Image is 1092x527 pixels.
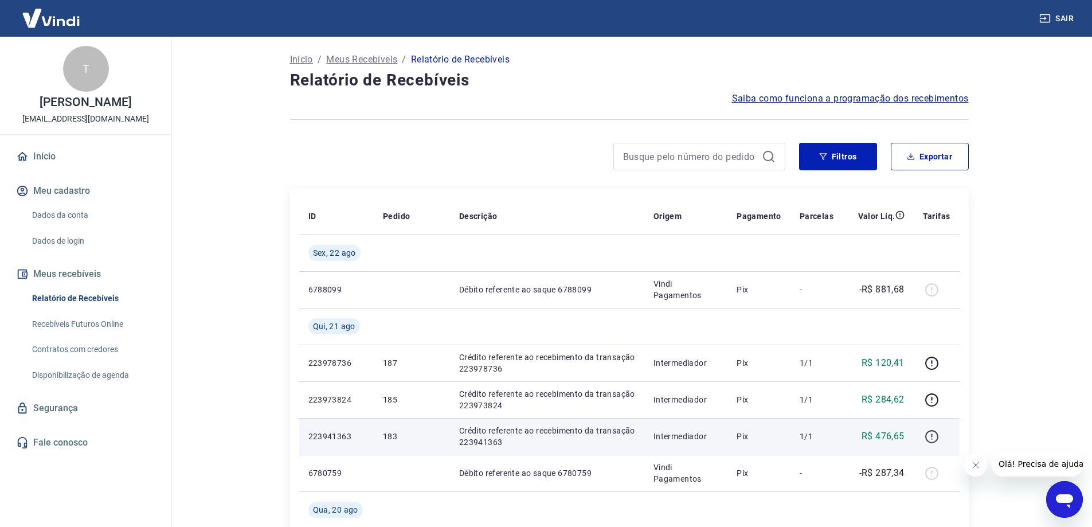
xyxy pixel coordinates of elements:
p: 1/1 [800,431,833,442]
a: Contratos com credores [28,338,158,361]
p: Origem [653,210,682,222]
p: -R$ 881,68 [859,283,905,296]
iframe: Fechar mensagem [964,454,987,477]
p: Vindi Pagamentos [653,278,718,301]
div: T [63,46,109,92]
p: 223941363 [308,431,365,442]
a: Fale conosco [14,430,158,455]
p: Crédito referente ao recebimento da transação 223941363 [459,425,635,448]
p: / [318,53,322,67]
button: Meu cadastro [14,178,158,204]
p: 1/1 [800,394,833,405]
a: Meus Recebíveis [326,53,397,67]
p: Relatório de Recebíveis [411,53,510,67]
p: - [800,284,833,295]
span: Olá! Precisa de ajuda? [7,8,96,17]
p: 183 [383,431,441,442]
button: Exportar [891,143,969,170]
p: Pix [737,357,781,369]
span: Qui, 21 ago [313,321,355,332]
p: Vindi Pagamentos [653,462,718,485]
a: Recebíveis Futuros Online [28,313,158,336]
p: Pagamento [737,210,781,222]
p: 223973824 [308,394,365,405]
button: Filtros [799,143,877,170]
p: Intermediador [653,357,718,369]
button: Meus recebíveis [14,261,158,287]
p: Pix [737,284,781,295]
p: Intermediador [653,394,718,405]
button: Sair [1037,8,1078,29]
p: Débito referente ao saque 6788099 [459,284,635,295]
iframe: Botão para abrir a janela de mensagens [1046,481,1083,518]
p: [EMAIL_ADDRESS][DOMAIN_NAME] [22,113,149,125]
p: Crédito referente ao recebimento da transação 223973824 [459,388,635,411]
a: Início [14,144,158,169]
a: Disponibilização de agenda [28,364,158,387]
p: R$ 120,41 [862,356,905,370]
p: ID [308,210,316,222]
p: 185 [383,394,441,405]
p: [PERSON_NAME] [40,96,131,108]
a: Início [290,53,313,67]
p: Débito referente ao saque 6780759 [459,467,635,479]
p: R$ 476,65 [862,430,905,443]
span: Sex, 22 ago [313,247,356,259]
a: Dados da conta [28,204,158,227]
p: Pix [737,467,781,479]
p: Descrição [459,210,498,222]
input: Busque pelo número do pedido [623,148,757,165]
p: Pedido [383,210,410,222]
h4: Relatório de Recebíveis [290,69,969,92]
p: Pix [737,431,781,442]
img: Vindi [14,1,88,36]
p: 1/1 [800,357,833,369]
p: Parcelas [800,210,833,222]
p: Pix [737,394,781,405]
a: Segurança [14,396,158,421]
a: Saiba como funciona a programação dos recebimentos [732,92,969,106]
iframe: Mensagem da empresa [992,451,1083,477]
a: Dados de login [28,229,158,253]
p: Crédito referente ao recebimento da transação 223978736 [459,352,635,374]
p: -R$ 287,34 [859,466,905,480]
p: Tarifas [923,210,950,222]
p: R$ 284,62 [862,393,905,407]
a: Relatório de Recebíveis [28,287,158,310]
p: 223978736 [308,357,365,369]
p: 6788099 [308,284,365,295]
span: Qua, 20 ago [313,504,358,516]
p: 6780759 [308,467,365,479]
p: Intermediador [653,431,718,442]
p: / [402,53,406,67]
p: 187 [383,357,441,369]
p: - [800,467,833,479]
p: Valor Líq. [858,210,895,222]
